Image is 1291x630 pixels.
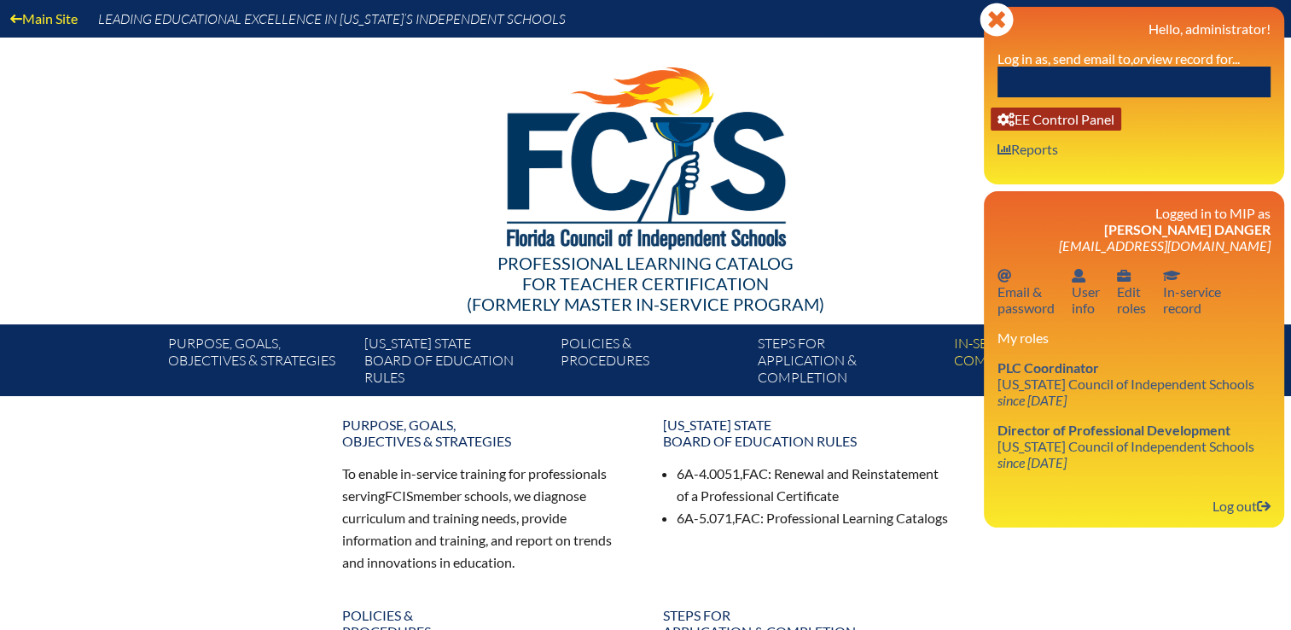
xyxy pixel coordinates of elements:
[1072,269,1085,283] svg: User info
[154,253,1137,314] div: Professional Learning Catalog (formerly Master In-service Program)
[469,38,822,271] img: FCISlogo221.eps
[997,359,1099,376] span: PLC Coordinator
[991,264,1061,319] a: Email passwordEmail &password
[1110,264,1153,319] a: User infoEditroles
[997,330,1271,346] h3: My roles
[358,331,554,396] a: [US_STATE] StateBoard of Education rules
[997,50,1240,67] label: Log in as, send email to, view record for...
[735,510,760,526] span: FAC
[1163,269,1180,283] svg: In-service record
[160,331,357,396] a: Purpose, goals,objectives & strategies
[342,463,629,573] p: To enable in-service training for professionals serving member schools, we diagnose curriculum an...
[991,418,1261,474] a: Director of Professional Development [US_STATE] Council of Independent Schools since [DATE]
[3,7,84,30] a: Main Site
[997,269,1011,283] svg: Email password
[997,422,1230,438] span: Director of Professional Development
[997,143,1011,156] svg: User info
[997,392,1067,408] i: since [DATE]
[997,205,1271,254] h3: Logged in to MIP as
[997,20,1271,37] h3: Hello, administrator!
[991,108,1121,131] a: User infoEE Control Panel
[653,410,960,456] a: [US_STATE] StateBoard of Education rules
[1065,264,1107,319] a: User infoUserinfo
[947,331,1143,396] a: In-servicecomponents
[677,507,950,529] li: 6A-5.071, : Professional Learning Catalogs
[554,331,750,396] a: Policies &Procedures
[991,356,1261,411] a: PLC Coordinator [US_STATE] Council of Independent Schools since [DATE]
[385,487,413,504] span: FCIS
[1206,494,1277,517] a: Log outLog out
[1059,237,1271,254] span: [EMAIL_ADDRESS][DOMAIN_NAME]
[1257,499,1271,513] svg: Log out
[997,113,1015,126] svg: User info
[1117,269,1131,283] svg: User info
[742,465,768,481] span: FAC
[751,331,947,396] a: Steps forapplication & completion
[1104,221,1271,237] span: [PERSON_NAME] Danger
[980,3,1014,37] svg: Close
[332,410,639,456] a: Purpose, goals,objectives & strategies
[1133,50,1145,67] i: or
[997,454,1067,470] i: since [DATE]
[1156,264,1228,319] a: In-service recordIn-servicerecord
[991,137,1065,160] a: User infoReports
[677,463,950,507] li: 6A-4.0051, : Renewal and Reinstatement of a Professional Certificate
[522,273,769,294] span: for Teacher Certification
